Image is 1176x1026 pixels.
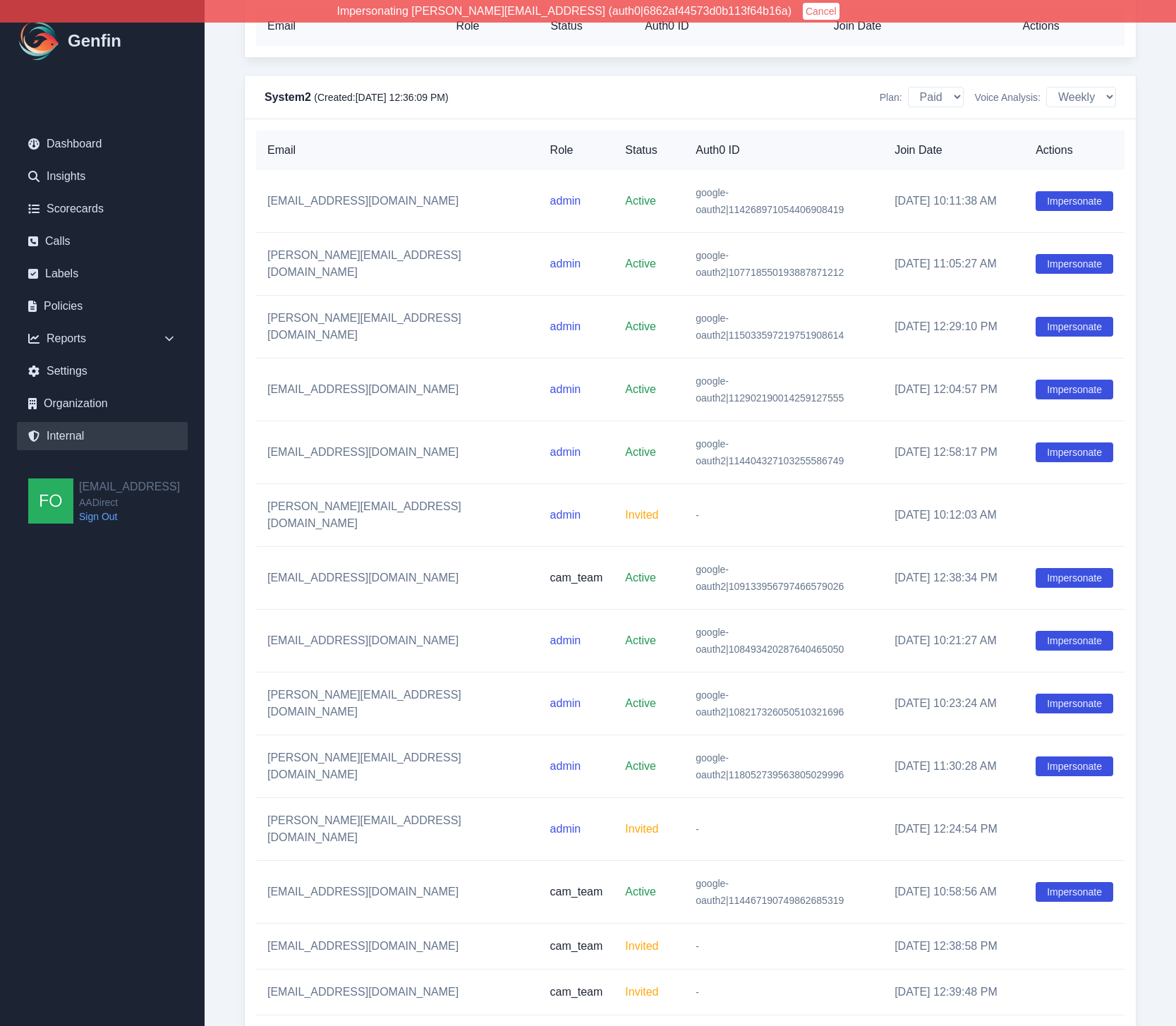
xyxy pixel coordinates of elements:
[684,131,883,170] th: Auth0 ID
[883,170,1024,233] td: [DATE] 10:11:38 AM
[696,878,844,906] span: google-oauth2|114467190749862685319
[1036,191,1113,211] button: Impersonate
[1036,317,1113,337] button: Impersonate
[696,986,699,998] span: -
[883,421,1024,484] td: [DATE] 12:58:17 PM
[625,823,658,835] span: Invited
[696,375,844,404] span: google-oauth2|112902190014259127555
[880,90,902,104] span: Plan:
[696,941,699,952] span: -
[28,478,73,524] img: founders@genfin.ai
[550,760,581,772] span: admin
[883,484,1024,547] td: [DATE] 10:12:03 AM
[550,886,603,898] span: cam_team
[883,610,1024,672] td: [DATE] 10:21:27 AM
[256,798,539,861] td: [PERSON_NAME][EMAIL_ADDRESS][DOMAIN_NAME]
[625,509,658,521] span: Invited
[883,358,1024,421] td: [DATE] 12:04:57 PM
[803,3,839,20] button: Cancel
[883,547,1024,610] td: [DATE] 12:38:34 PM
[1036,694,1113,713] button: Impersonate
[1036,631,1113,651] button: Impersonate
[883,296,1024,358] td: [DATE] 12:29:10 PM
[625,572,656,584] span: Active
[625,258,656,270] span: Active
[883,924,1024,970] td: [DATE] 12:38:58 PM
[550,320,581,332] span: admin
[17,195,188,223] a: Scorecards
[625,446,656,458] span: Active
[883,672,1024,735] td: [DATE] 10:23:24 AM
[696,250,844,278] span: google-oauth2|107718550193887871212
[883,735,1024,798] td: [DATE] 11:30:28 AM
[1036,568,1113,588] button: Impersonate
[550,697,581,709] span: admin
[17,292,188,320] a: Policies
[79,495,180,509] span: AADirect
[17,422,188,450] a: Internal
[1024,131,1125,170] th: Actions
[883,970,1024,1015] td: [DATE] 12:39:48 PM
[625,195,656,207] span: Active
[256,672,539,735] td: [PERSON_NAME][EMAIL_ADDRESS][DOMAIN_NAME]
[17,357,188,385] a: Settings
[696,752,844,780] span: google-oauth2|118052739563805029996
[256,421,539,484] td: [EMAIL_ADDRESS][DOMAIN_NAME]
[256,131,539,170] th: Email
[883,798,1024,861] td: [DATE] 12:24:54 PM
[696,823,699,835] span: -
[550,572,603,584] span: cam_team
[17,325,188,353] div: Reports
[823,6,1012,46] th: Join Date
[696,187,844,215] span: google-oauth2|114268971054406908419
[625,940,658,952] span: Invited
[17,390,188,418] a: Organization
[1036,254,1113,274] button: Impersonate
[256,924,539,970] td: [EMAIL_ADDRESS][DOMAIN_NAME]
[883,861,1024,924] td: [DATE] 10:58:56 AM
[539,6,634,46] th: Status
[1036,442,1113,462] button: Impersonate
[256,970,539,1015] td: [EMAIL_ADDRESS][DOMAIN_NAME]
[625,320,656,332] span: Active
[1036,756,1113,776] button: Impersonate
[539,131,614,170] th: Role
[614,131,684,170] th: Status
[550,509,581,521] span: admin
[256,233,539,296] td: [PERSON_NAME][EMAIL_ADDRESS][DOMAIN_NAME]
[256,296,539,358] td: [PERSON_NAME][EMAIL_ADDRESS][DOMAIN_NAME]
[256,861,539,924] td: [EMAIL_ADDRESS][DOMAIN_NAME]
[1011,6,1125,46] th: Actions
[696,689,844,718] span: google-oauth2|108217326050510321696
[17,18,62,64] img: Logo
[256,6,445,46] th: Email
[550,634,581,646] span: admin
[550,823,581,835] span: admin
[79,509,180,524] a: Sign Out
[256,170,539,233] td: [EMAIL_ADDRESS][DOMAIN_NAME]
[883,131,1024,170] th: Join Date
[625,760,656,772] span: Active
[256,735,539,798] td: [PERSON_NAME][EMAIL_ADDRESS][DOMAIN_NAME]
[17,162,188,191] a: Insights
[79,478,180,495] h2: [EMAIL_ADDRESS]
[696,313,844,341] span: google-oauth2|115033597219751908614
[696,438,844,466] span: google-oauth2|114404327103255586749
[550,383,581,395] span: admin
[17,130,188,158] a: Dashboard
[256,610,539,672] td: [EMAIL_ADDRESS][DOMAIN_NAME]
[445,6,540,46] th: Role
[696,564,844,592] span: google-oauth2|109133956797466579026
[883,233,1024,296] td: [DATE] 11:05:27 AM
[696,509,699,521] span: -
[550,986,603,998] span: cam_team
[550,446,581,458] span: admin
[696,627,844,655] span: google-oauth2|108493420287640465050
[625,986,658,998] span: Invited
[634,6,823,46] th: Auth0 ID
[550,940,603,952] span: cam_team
[625,634,656,646] span: Active
[256,547,539,610] td: [EMAIL_ADDRESS][DOMAIN_NAME]
[1036,882,1113,902] button: Impersonate
[256,358,539,421] td: [EMAIL_ADDRESS][DOMAIN_NAME]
